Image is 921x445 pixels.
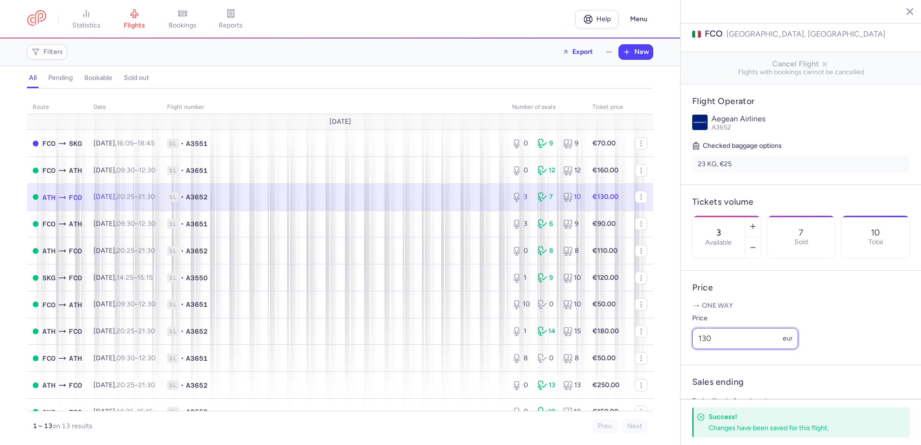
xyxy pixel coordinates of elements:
span: [GEOGRAPHIC_DATA], [GEOGRAPHIC_DATA] [726,28,885,40]
div: 0 [512,246,530,256]
span: • [181,327,184,336]
span: ATH [69,219,82,229]
span: – [117,193,155,201]
span: 1L [167,300,179,309]
span: FCO [42,300,55,310]
img: Aegean Airlines logo [692,115,708,130]
span: ATH [69,300,82,310]
span: New [634,48,649,56]
div: 8 [512,353,530,363]
p: Aegean Airlines [711,115,910,123]
span: Export [572,48,593,55]
span: – [117,300,156,308]
th: route [27,100,88,115]
time: 21:30 [138,193,155,201]
time: 09:30 [117,354,135,362]
span: – [117,327,155,335]
span: ATH [42,192,55,203]
strong: €70.00 [592,139,616,147]
strong: €130.00 [592,193,618,201]
strong: €90.00 [592,220,616,228]
div: 6 [538,219,555,229]
div: 0 [512,407,530,417]
time: 20:25 [117,193,134,201]
span: ATH [42,380,55,391]
h4: Sales ending [692,377,744,388]
p: One way [692,301,910,311]
span: FCO [69,407,82,418]
button: Menu [624,10,653,28]
span: eur [783,334,793,342]
span: • [181,300,184,309]
time: 12:30 [139,166,156,174]
time: 09:30 [117,300,135,308]
button: Filters [27,45,66,59]
strong: €180.00 [592,327,619,335]
time: 15:15 [137,407,153,416]
strong: €120.00 [592,274,618,282]
span: Flights with bookings cannot be cancelled [688,68,914,76]
div: 10 [563,273,581,283]
h4: Flight Operator [692,96,910,107]
time: 16:05 [117,139,133,147]
span: 1L [167,139,179,148]
time: 20:25 [117,327,134,335]
span: [DATE], [93,274,153,282]
span: [DATE], [93,407,153,416]
div: 10 [563,300,581,309]
span: – [117,407,153,416]
span: 1L [167,219,179,229]
time: 18:45 [137,139,155,147]
span: – [117,274,153,282]
div: 10 [563,192,581,202]
time: 21:30 [138,327,155,335]
p: 7 [799,228,803,237]
th: Ticket price [587,100,629,115]
button: Next [622,419,647,433]
strong: 1 – 13 [33,422,53,430]
input: --- [692,328,798,349]
div: 0 [512,380,530,390]
span: [DATE], [93,220,156,228]
h4: Success! [709,412,889,421]
strong: €50.00 [592,300,616,308]
h5: Checked baggage options [692,140,910,152]
span: SKG [69,138,82,149]
time: 14:25 [117,274,133,282]
span: A3550 [186,407,208,417]
div: 0 [512,166,530,175]
span: reports [219,21,243,30]
span: – [117,381,155,389]
span: ATH [42,246,55,256]
span: • [181,246,184,256]
span: 1L [167,192,179,202]
span: • [181,380,184,390]
th: date [88,100,161,115]
span: ATH [69,165,82,176]
span: A3651 [186,219,208,229]
div: 0 [512,139,530,148]
div: Changes have been saved for this flight. [709,423,889,432]
span: FCO [69,246,82,256]
div: 9 [563,139,581,148]
time: 12:30 [139,300,156,308]
span: [DATE], [93,381,155,389]
h4: Price [692,282,910,293]
a: statistics [62,9,110,30]
time: 14:25 [117,407,133,416]
span: • [181,139,184,148]
span: Filters [43,48,63,56]
div: 9 [538,139,555,148]
span: [DATE], [93,300,156,308]
span: ATH [42,326,55,337]
div: 8 [538,246,555,256]
time: 12:30 [139,220,156,228]
span: Help [596,15,611,23]
li: 23 KG, €25 [692,156,910,173]
span: FCO [69,273,82,283]
span: 1L [167,407,179,417]
time: 21:30 [138,381,155,389]
span: • [181,192,184,202]
span: statistics [72,21,101,30]
strong: €110.00 [592,247,618,255]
